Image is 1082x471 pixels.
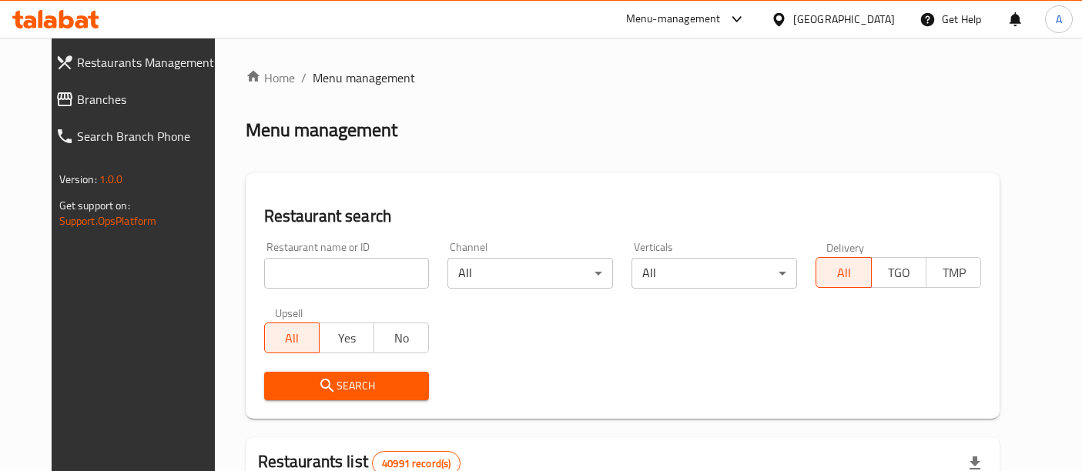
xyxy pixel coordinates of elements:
[871,257,926,288] button: TGO
[793,11,895,28] div: [GEOGRAPHIC_DATA]
[77,90,220,109] span: Branches
[326,327,368,349] span: Yes
[1056,11,1062,28] span: A
[826,242,865,252] label: Delivery
[626,10,721,28] div: Menu-management
[447,258,613,289] div: All
[313,68,415,87] span: Menu management
[99,169,123,189] span: 1.0.0
[276,376,417,396] span: Search
[933,262,975,284] span: TMP
[43,81,233,118] a: Branches
[264,372,430,400] button: Search
[822,262,865,284] span: All
[631,258,797,289] div: All
[275,307,303,318] label: Upsell
[246,68,295,87] a: Home
[264,322,320,353] button: All
[264,258,430,289] input: Search for restaurant name or ID..
[271,327,313,349] span: All
[59,169,97,189] span: Version:
[43,118,233,155] a: Search Branch Phone
[77,127,220,145] span: Search Branch Phone
[373,456,460,471] span: 40991 record(s)
[374,322,429,353] button: No
[926,257,981,288] button: TMP
[380,327,423,349] span: No
[264,205,982,228] h2: Restaurant search
[878,262,920,284] span: TGO
[59,211,157,231] a: Support.OpsPlatform
[301,68,307,87] li: /
[43,44,233,81] a: Restaurants Management
[319,322,374,353] button: Yes
[816,257,871,288] button: All
[246,118,397,142] h2: Menu management
[59,195,130,215] span: Get support on:
[246,68,1000,87] nav: breadcrumb
[77,53,220,72] span: Restaurants Management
